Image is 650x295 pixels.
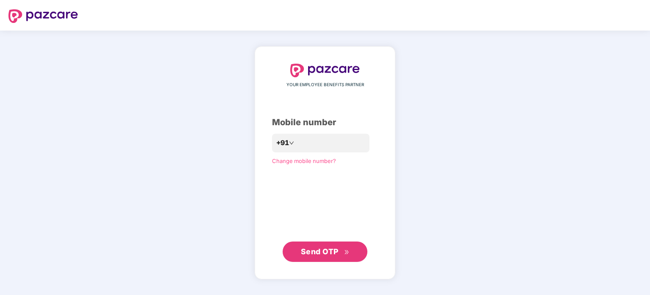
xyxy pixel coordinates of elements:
[8,9,78,23] img: logo
[272,157,336,164] a: Change mobile number?
[290,64,360,77] img: logo
[344,250,350,255] span: double-right
[301,247,339,256] span: Send OTP
[289,140,294,146] span: down
[286,81,364,88] span: YOUR EMPLOYEE BENEFITS PARTNER
[276,138,289,148] span: +91
[283,242,367,262] button: Send OTPdouble-right
[272,116,378,129] div: Mobile number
